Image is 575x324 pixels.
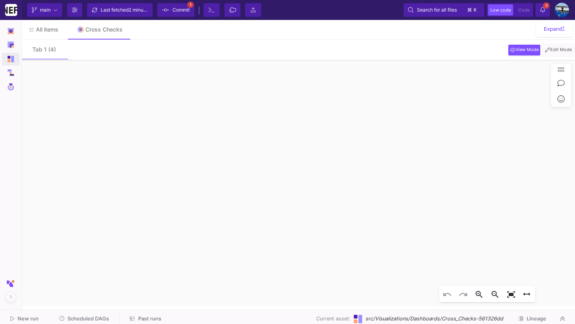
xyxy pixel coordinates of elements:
[28,46,61,53] div: Tab 1 (4)
[508,47,540,53] span: View Mode
[40,4,51,16] span: main
[518,7,529,13] span: Code
[2,81,20,93] a: Navigation icon
[506,290,516,299] mat-icon: fit_screen
[516,4,532,16] button: Code
[527,316,546,322] span: Lineage
[465,5,480,15] button: ⌘k
[316,315,351,322] span: Current asset:
[2,38,20,51] a: Navigation icon
[365,315,503,322] span: src/Visualizations/Dashboards/Cross_Checks-561326dd
[8,28,14,34] img: Navigation icon
[7,275,15,292] img: y42-short-logo.svg
[2,66,20,79] a: Navigation icon
[543,45,573,55] button: Edit Mode
[555,3,569,17] img: AEdFTp4_RXFoBzJxSaYPMZp7Iyigz82078j9C0hFtL5t=s96-c
[20,40,68,59] button: Tab 1 (4)
[27,3,62,17] button: main
[18,316,39,322] span: New run
[172,4,190,16] span: Commit
[8,69,14,76] img: Navigation icon
[404,3,484,17] button: Search for all files⌘k
[2,53,20,65] a: Navigation icon
[508,45,540,55] button: View Mode
[543,2,549,9] span: 5
[535,3,550,17] button: 5
[488,4,513,16] button: Low code
[8,56,14,62] img: Navigation icon
[490,290,500,299] mat-icon: zoom_out
[8,41,14,48] img: Navigation icon
[490,7,511,13] span: Low code
[354,315,362,323] img: Dashboards
[101,4,149,16] div: Last fetched
[87,3,153,17] button: Last fetched2 minutes ago
[8,83,14,91] img: Navigation icon
[85,26,123,33] div: Cross Checks
[474,5,477,15] span: k
[5,4,17,16] img: YZ4Yr8zUCx6JYM5gIgaTIQYeTXdcwQjnYC8iZtTV.png
[417,4,457,16] span: Search for all files
[474,290,484,299] mat-icon: zoom_in
[522,289,531,299] mat-icon: height
[138,316,161,322] span: Past runs
[67,316,109,322] span: Scheduled DAGs
[467,5,472,15] span: ⌘
[129,7,160,13] span: 2 minutes ago
[77,26,84,33] img: Tab icon
[2,25,20,38] mat-expansion-panel-header: Navigation icon
[36,26,58,33] span: All items
[157,3,194,17] button: Commit
[543,47,573,53] span: Edit Mode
